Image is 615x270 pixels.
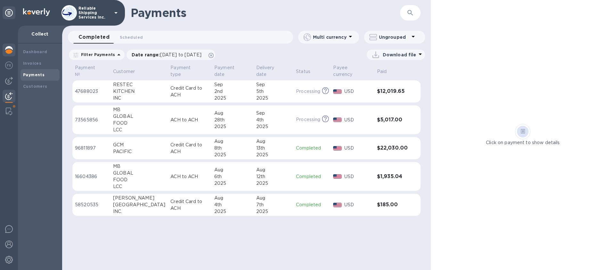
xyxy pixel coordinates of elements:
p: Payment type [170,64,201,78]
p: Completed [296,201,328,208]
div: 12th [256,173,291,180]
div: GCM [113,142,165,148]
div: FOOD [113,120,165,127]
img: USD [333,146,342,151]
h3: $22,030.00 [377,145,408,151]
div: 5th [256,88,291,95]
p: Filter Payments [78,52,115,57]
p: Payment date [214,64,243,78]
img: Foreign exchange [5,61,13,69]
div: [PERSON_NAME] [113,195,165,201]
h1: Payments [131,6,363,20]
p: 73565856 [75,117,108,123]
p: Credit Card to ACH [170,142,209,155]
div: Aug [214,138,251,145]
img: Logo [23,8,50,16]
div: 28th [214,117,251,123]
p: Date range : [132,52,205,58]
p: Credit Card to ACH [170,198,209,212]
div: 2025 [214,208,251,215]
div: FOOD [113,176,165,183]
b: Customers [23,84,47,89]
p: Processing [296,88,320,95]
div: 2025 [256,180,291,187]
div: 2025 [214,123,251,130]
div: GLOBAL [113,170,165,176]
span: [DATE] to [DATE] [160,52,201,57]
div: 7th [256,201,291,208]
b: Dashboard [23,49,47,54]
h3: $12,019.65 [377,88,408,94]
img: USD [333,118,342,122]
div: Sep [214,81,251,88]
span: Payment № [75,64,108,78]
div: 8th [214,145,251,151]
div: [GEOGRAPHIC_DATA] [113,201,165,208]
span: Customer [113,68,143,75]
p: Payee currency [333,64,363,78]
span: Completed [78,33,110,42]
p: Paid [377,68,387,75]
div: Unpin categories [3,6,15,19]
p: Collect [23,31,57,37]
div: Date range:[DATE] to [DATE] [127,50,215,60]
p: 96811897 [75,145,108,151]
div: 2025 [256,208,291,215]
div: 2025 [214,180,251,187]
p: Download file [383,52,416,58]
span: Status [296,68,319,75]
div: 4th [214,201,251,208]
p: USD [344,145,372,151]
p: Ungrouped [379,34,409,40]
img: USD [333,203,342,207]
p: Processing [296,116,320,123]
p: 16604386 [75,173,108,180]
p: USD [344,117,372,123]
span: Payment date [214,64,251,78]
p: Delivery date [256,64,283,78]
div: Aug [214,110,251,117]
p: Reliable Shipping Services Inc. [78,6,111,20]
div: LCC [113,183,165,190]
p: USD [344,88,372,95]
div: INC. [113,208,165,215]
p: Payment № [75,64,100,78]
div: MB [113,163,165,170]
div: 4th [256,117,291,123]
div: RESTEC [113,81,165,88]
img: USD [333,89,342,94]
div: LCC [113,127,165,133]
div: 2025 [256,151,291,158]
div: MB [113,106,165,113]
div: 2025 [214,151,251,158]
div: 2nd [214,88,251,95]
p: 58520535 [75,201,108,208]
p: Multi currency [313,34,347,40]
span: Delivery date [256,64,291,78]
p: ACH to ACH [170,173,209,180]
div: 2025 [256,123,291,130]
p: Completed [296,173,328,180]
h3: $5,017.00 [377,117,408,123]
div: INC [113,95,165,102]
div: Aug [256,195,291,201]
h3: $185.00 [377,202,408,208]
div: 2025 [256,95,291,102]
div: Aug [256,167,291,173]
span: Payment type [170,64,209,78]
b: Payments [23,72,45,77]
p: ACH to ACH [170,117,209,123]
p: USD [344,201,372,208]
p: Status [296,68,310,75]
span: Paid [377,68,395,75]
p: Completed [296,145,328,151]
div: GLOBAL [113,113,165,120]
p: 47688023 [75,88,108,95]
div: Aug [256,138,291,145]
p: Customer [113,68,135,75]
div: PACIFIC [113,148,165,155]
h3: $1,935.04 [377,174,408,180]
div: 6th [214,173,251,180]
p: USD [344,173,372,180]
div: Aug [214,167,251,173]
